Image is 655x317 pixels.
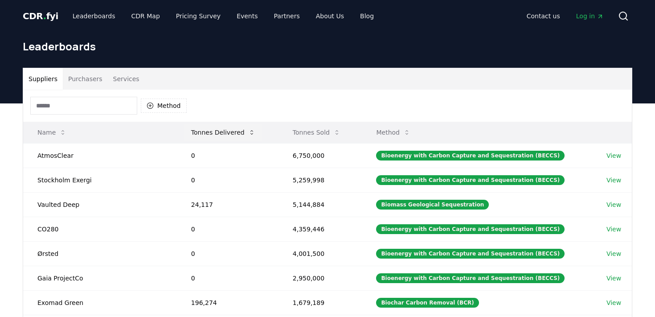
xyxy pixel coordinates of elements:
td: 0 [177,143,278,168]
td: 0 [177,168,278,192]
a: View [606,151,621,160]
a: View [606,274,621,283]
div: Bioenergy with Carbon Capture and Sequestration (BECCS) [376,224,565,234]
a: Partners [267,8,307,24]
a: View [606,200,621,209]
a: Contact us [520,8,567,24]
a: CDR.fyi [23,10,58,22]
span: Log in [576,12,604,21]
td: 5,259,998 [278,168,362,192]
span: . [43,11,46,21]
a: CDR Map [124,8,167,24]
button: Method [141,99,187,113]
button: Services [108,68,145,90]
a: Leaderboards [65,8,123,24]
td: Stockholm Exergi [23,168,177,192]
td: Gaia ProjectCo [23,266,177,290]
td: 5,144,884 [278,192,362,217]
a: Log in [569,8,611,24]
a: View [606,225,621,234]
div: Bioenergy with Carbon Capture and Sequestration (BECCS) [376,175,565,185]
td: 2,950,000 [278,266,362,290]
a: View [606,298,621,307]
button: Suppliers [23,68,63,90]
td: CO280 [23,217,177,241]
div: Biomass Geological Sequestration [376,200,489,210]
div: Bioenergy with Carbon Capture and Sequestration (BECCS) [376,151,565,161]
div: Bioenergy with Carbon Capture and Sequestration (BECCS) [376,249,565,259]
h1: Leaderboards [23,39,632,54]
td: 0 [177,241,278,266]
a: Blog [353,8,381,24]
nav: Main [520,8,611,24]
td: Exomad Green [23,290,177,315]
td: AtmosClear [23,143,177,168]
td: 4,359,446 [278,217,362,241]
nav: Main [65,8,381,24]
td: 24,117 [177,192,278,217]
button: Name [30,124,74,141]
button: Purchasers [63,68,108,90]
a: About Us [309,8,351,24]
a: Events [229,8,265,24]
div: Bioenergy with Carbon Capture and Sequestration (BECCS) [376,273,565,283]
td: Ørsted [23,241,177,266]
a: Pricing Survey [169,8,228,24]
td: 6,750,000 [278,143,362,168]
button: Method [369,124,418,141]
a: View [606,249,621,258]
td: 196,274 [177,290,278,315]
td: Vaulted Deep [23,192,177,217]
button: Tonnes Delivered [184,124,262,141]
td: 0 [177,266,278,290]
td: 0 [177,217,278,241]
td: 4,001,500 [278,241,362,266]
a: View [606,176,621,185]
span: CDR fyi [23,11,58,21]
td: 1,679,189 [278,290,362,315]
button: Tonnes Sold [286,124,348,141]
div: Biochar Carbon Removal (BCR) [376,298,479,308]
